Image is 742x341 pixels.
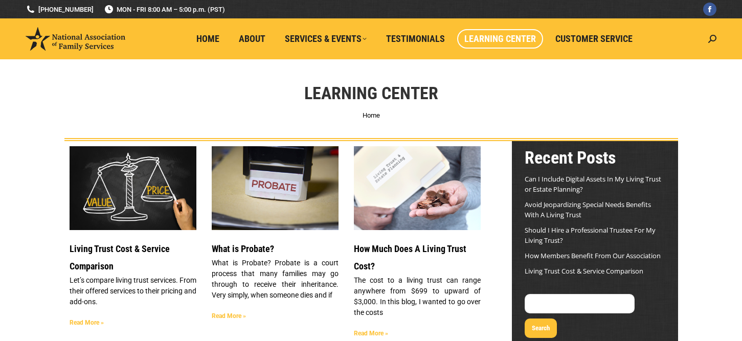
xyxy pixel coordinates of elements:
[703,3,716,16] a: Facebook page opens in new window
[354,146,481,230] a: Living Trust Cost
[354,330,388,337] a: Read more about How Much Does A Living Trust Cost?
[70,243,170,271] a: Living Trust Cost & Service Comparison
[70,146,196,230] a: Living Trust Service and Price Comparison Blog Image
[196,33,219,44] span: Home
[212,146,339,230] a: What is Probate?
[212,312,246,320] a: Read more about What is Probate?
[26,27,125,51] img: National Association of Family Services
[212,243,274,254] a: What is Probate?
[232,29,273,49] a: About
[70,319,104,326] a: Read more about Living Trust Cost & Service Comparison
[69,146,197,231] img: Living Trust Service and Price Comparison Blog Image
[104,5,225,14] span: MON - FRI 8:00 AM – 5:00 p.m. (PST)
[354,275,481,318] p: The cost to a living trust can range anywhere from $699 to upward of $3,000. In this blog, I want...
[548,29,640,49] a: Customer Service
[525,319,557,338] button: Search
[354,243,466,271] a: How Much Does A Living Trust Cost?
[189,29,227,49] a: Home
[26,5,94,14] a: [PHONE_NUMBER]
[353,140,482,237] img: Living Trust Cost
[464,33,536,44] span: Learning Center
[379,29,452,49] a: Testimonials
[239,33,265,44] span: About
[525,146,665,169] h2: Recent Posts
[285,33,367,44] span: Services & Events
[525,251,661,260] a: How Members Benefit From Our Association
[525,266,643,276] a: Living Trust Cost & Service Comparison
[70,275,196,307] p: Let’s compare living trust services. From their offered services to their pricing and add-ons.
[304,82,438,104] h1: Learning Center
[212,258,339,301] p: What is Probate? Probate is a court process that many families may go through to receive their in...
[525,225,656,245] a: Should I Hire a Professional Trustee For My Living Trust?
[386,33,445,44] span: Testimonials
[211,146,339,231] img: What is Probate?
[555,33,633,44] span: Customer Service
[525,174,661,194] a: Can I Include Digital Assets In My Living Trust or Estate Planning?
[525,200,651,219] a: Avoid Jeopardizing Special Needs Benefits With A Living Trust
[457,29,543,49] a: Learning Center
[363,111,380,119] a: Home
